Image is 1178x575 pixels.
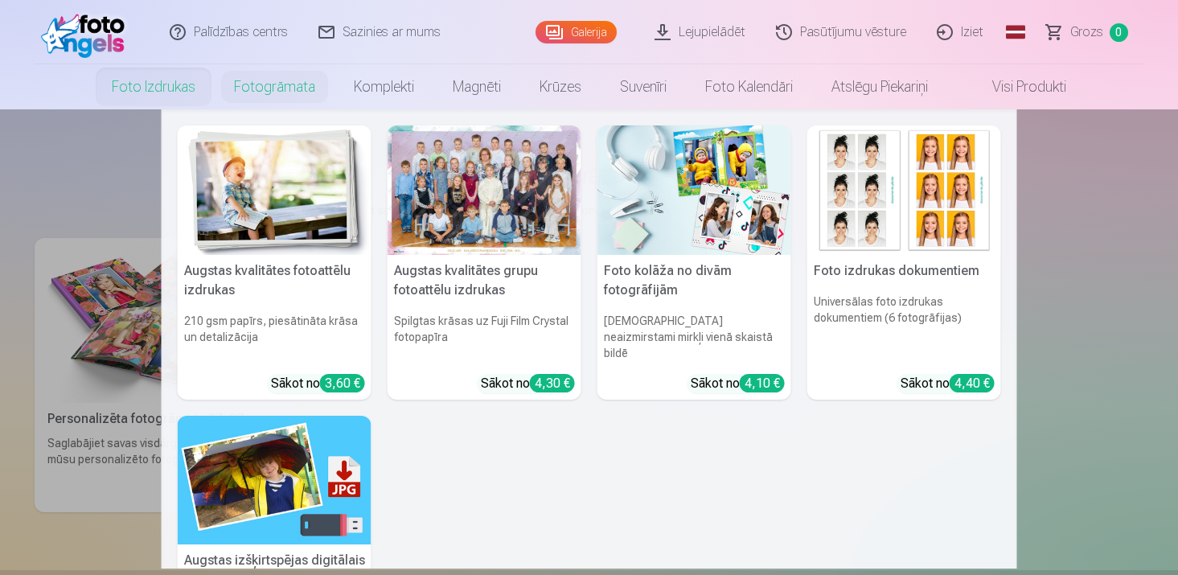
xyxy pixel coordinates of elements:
[178,255,371,306] h5: Augstas kvalitātes fotoattēlu izdrukas
[597,255,791,306] h5: Foto kolāža no divām fotogrāfijām
[388,255,581,306] h5: Augstas kvalitātes grupu fotoattēlu izdrukas
[597,125,791,255] img: Foto kolāža no divām fotogrāfijām
[178,416,371,545] img: Augstas izšķirtspējas digitālais fotoattēls JPG formātā
[691,374,785,393] div: Sākot no
[740,374,785,392] div: 4,10 €
[1070,23,1103,42] span: Grozs
[901,374,995,393] div: Sākot no
[178,306,371,368] h6: 210 gsm papīrs, piesātināta krāsa un detalizācija
[215,64,335,109] a: Fotogrāmata
[530,374,575,392] div: 4,30 €
[335,64,433,109] a: Komplekti
[807,287,1001,368] h6: Universālas foto izdrukas dokumentiem (6 fotogrāfijas)
[320,374,365,392] div: 3,60 €
[536,21,617,43] a: Galerija
[271,374,365,393] div: Sākot no
[597,125,791,400] a: Foto kolāža no divām fotogrāfijāmFoto kolāža no divām fotogrāfijām[DEMOGRAPHIC_DATA] neaizmirstam...
[597,306,791,368] h6: [DEMOGRAPHIC_DATA] neaizmirstami mirkļi vienā skaistā bildē
[601,64,686,109] a: Suvenīri
[1110,23,1128,42] span: 0
[92,64,215,109] a: Foto izdrukas
[178,125,371,255] img: Augstas kvalitātes fotoattēlu izdrukas
[433,64,520,109] a: Magnēti
[178,125,371,400] a: Augstas kvalitātes fotoattēlu izdrukasAugstas kvalitātes fotoattēlu izdrukas210 gsm papīrs, piesā...
[388,125,581,400] a: Augstas kvalitātes grupu fotoattēlu izdrukasSpilgtas krāsas uz Fuji Film Crystal fotopapīraSākot ...
[388,306,581,368] h6: Spilgtas krāsas uz Fuji Film Crystal fotopapīra
[947,64,1086,109] a: Visi produkti
[807,255,1001,287] h5: Foto izdrukas dokumentiem
[812,64,947,109] a: Atslēgu piekariņi
[481,374,575,393] div: Sākot no
[520,64,601,109] a: Krūzes
[807,125,1001,255] img: Foto izdrukas dokumentiem
[41,6,133,58] img: /fa1
[950,374,995,392] div: 4,40 €
[686,64,812,109] a: Foto kalendāri
[807,125,1001,400] a: Foto izdrukas dokumentiemFoto izdrukas dokumentiemUniversālas foto izdrukas dokumentiem (6 fotogr...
